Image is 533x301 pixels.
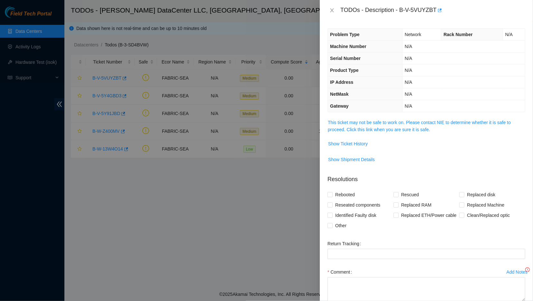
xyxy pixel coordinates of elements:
[328,140,368,147] span: Show Ticket History
[507,270,528,274] div: Add Notes
[333,200,383,210] span: Reseated components
[330,56,361,61] span: Serial Number
[330,92,349,97] span: NetMask
[399,189,422,200] span: Rescued
[405,32,421,37] span: Network
[464,189,498,200] span: Replaced disk
[330,80,353,85] span: IP Address
[328,267,355,277] label: Comment
[464,210,512,220] span: Clean/Replaced optic
[525,267,530,272] span: clock-circle
[330,103,349,109] span: Gateway
[333,220,349,231] span: Other
[328,238,364,249] label: Return Tracking
[330,68,358,73] span: Product Type
[505,32,513,37] span: N/A
[443,32,472,37] span: Rack Number
[330,44,366,49] span: Machine Number
[506,267,528,277] button: Add Notesclock-circle
[330,32,360,37] span: Problem Type
[328,154,375,165] button: Show Shipment Details
[333,210,379,220] span: Identified Faulty disk
[328,249,525,259] input: Return Tracking
[405,80,412,85] span: N/A
[405,92,412,97] span: N/A
[328,139,368,149] button: Show Ticket History
[328,7,337,14] button: Close
[405,68,412,73] span: N/A
[405,44,412,49] span: N/A
[328,170,525,184] p: Resolutions
[464,200,507,210] span: Replaced Machine
[405,56,412,61] span: N/A
[328,120,511,132] a: This ticket may not be safe to work on. Please contact NIE to determine whether it is safe to pro...
[340,5,525,15] div: TODOs - Description - B-V-5VUYZBT
[405,103,412,109] span: N/A
[328,156,375,163] span: Show Shipment Details
[333,189,357,200] span: Rebooted
[399,200,434,210] span: Replaced RAM
[329,8,335,13] span: close
[399,210,459,220] span: Replaced ETH/Power cable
